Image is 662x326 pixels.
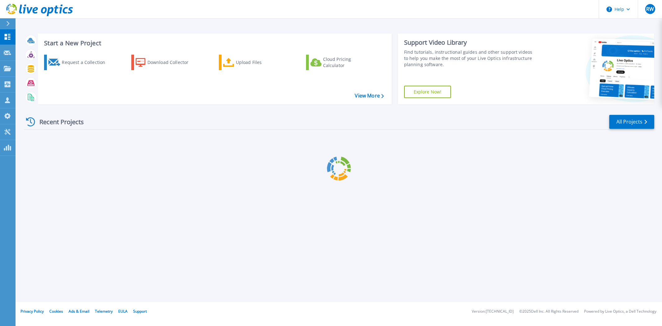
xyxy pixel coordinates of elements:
[404,49,536,68] div: Find tutorials, instructional guides and other support videos to help you make the most of your L...
[62,56,111,69] div: Request a Collection
[646,7,654,11] span: RW
[584,310,656,314] li: Powered by Live Optics, a Dell Technology
[69,309,89,314] a: Ads & Email
[131,55,200,70] a: Download Collector
[24,114,92,129] div: Recent Projects
[355,93,384,99] a: View More
[519,310,579,314] li: © 2025 Dell Inc. All Rights Reserved
[236,56,286,69] div: Upload Files
[49,309,63,314] a: Cookies
[306,55,375,70] a: Cloud Pricing Calculator
[219,55,288,70] a: Upload Files
[44,40,384,47] h3: Start a New Project
[323,56,373,69] div: Cloud Pricing Calculator
[404,38,536,47] div: Support Video Library
[133,309,147,314] a: Support
[609,115,654,129] a: All Projects
[118,309,128,314] a: EULA
[44,55,113,70] a: Request a Collection
[472,310,514,314] li: Version: [TECHNICAL_ID]
[95,309,113,314] a: Telemetry
[404,86,451,98] a: Explore Now!
[20,309,44,314] a: Privacy Policy
[147,56,197,69] div: Download Collector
